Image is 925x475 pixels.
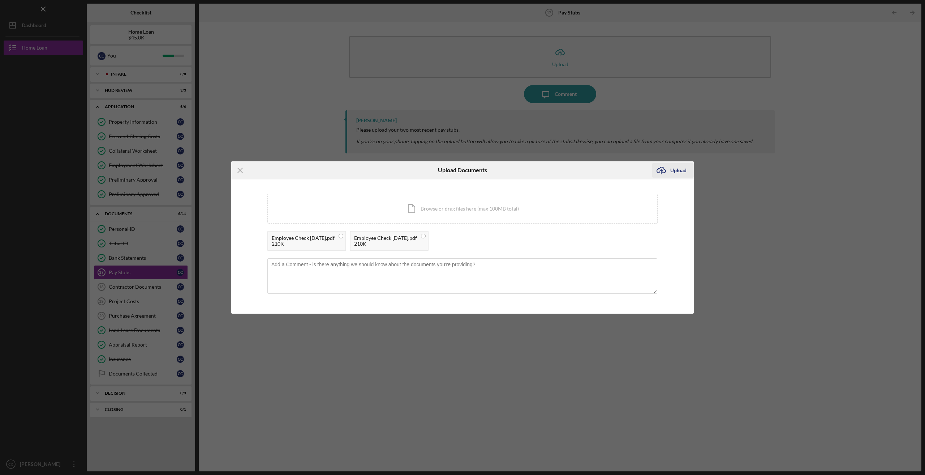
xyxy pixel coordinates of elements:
h6: Upload Documents [438,167,487,173]
button: Upload [652,163,694,178]
div: 210K [272,241,335,247]
div: 210K [354,241,417,247]
div: Employee Check [DATE].pdf [272,235,335,241]
div: Employee Check [DATE].pdf [354,235,417,241]
div: Upload [670,163,687,178]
